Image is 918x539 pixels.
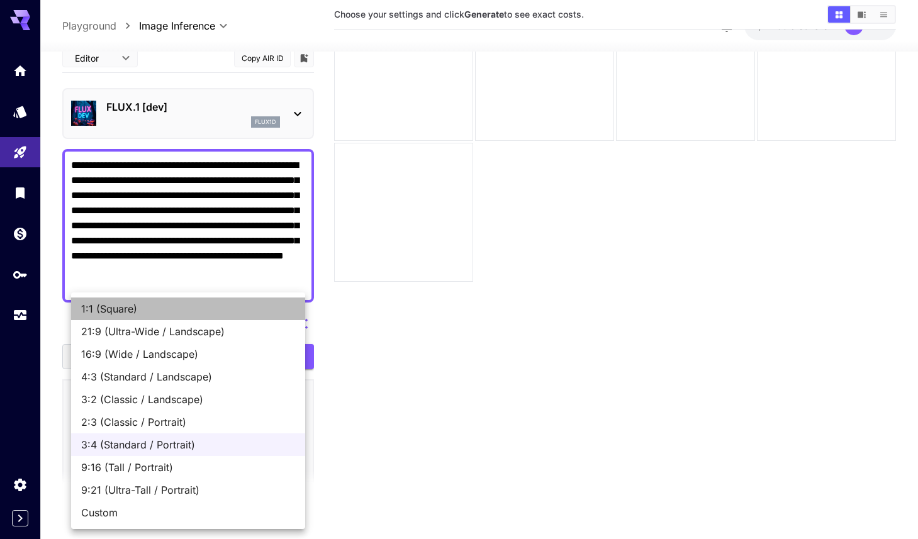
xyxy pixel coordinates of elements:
span: 16:9 (Wide / Landscape) [81,347,295,362]
span: Custom [81,505,295,520]
span: 3:2 (Classic / Landscape) [81,392,295,407]
span: 3:4 (Standard / Portrait) [81,437,295,452]
span: 9:16 (Tall / Portrait) [81,460,295,475]
span: 9:21 (Ultra-Tall / Portrait) [81,482,295,497]
span: 1:1 (Square) [81,301,295,316]
span: 21:9 (Ultra-Wide / Landscape) [81,324,295,339]
span: 2:3 (Classic / Portrait) [81,414,295,430]
span: 4:3 (Standard / Landscape) [81,369,295,384]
